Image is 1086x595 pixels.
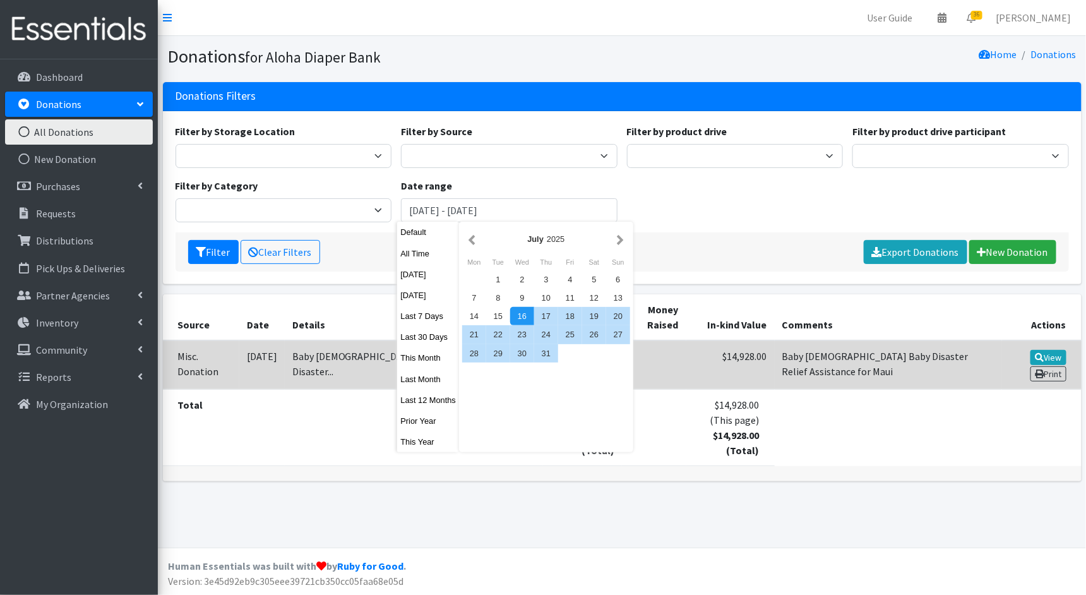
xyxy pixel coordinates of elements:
[397,349,459,367] button: This Month
[462,307,486,325] div: 14
[168,45,618,68] h1: Donations
[5,337,153,363] a: Community
[5,283,153,308] a: Partner Agencies
[510,325,534,344] div: 23
[5,64,153,90] a: Dashboard
[558,307,582,325] div: 18
[606,325,630,344] div: 27
[713,429,760,457] strong: $14,928.00 (Total)
[534,270,558,289] div: 3
[5,364,153,390] a: Reports
[163,340,239,390] td: Misc. Donation
[622,294,686,340] th: Money Raised
[1031,48,1077,61] a: Donations
[5,147,153,172] a: New Donation
[5,8,153,51] img: HumanEssentials
[462,289,486,307] div: 7
[547,234,564,244] span: 2025
[36,398,108,411] p: My Organization
[510,289,534,307] div: 9
[462,325,486,344] div: 21
[1030,366,1066,382] a: Print
[558,325,582,344] div: 25
[486,307,510,325] div: 15
[397,370,459,388] button: Last Month
[5,256,153,281] a: Pick Ups & Deliveries
[582,254,606,270] div: Saturday
[686,340,775,390] td: $14,928.00
[36,98,81,111] p: Donations
[239,294,285,340] th: Date
[971,11,982,20] span: 36
[606,254,630,270] div: Sunday
[979,48,1017,61] a: Home
[486,344,510,363] div: 29
[486,270,510,289] div: 1
[5,119,153,145] a: All Donations
[36,316,78,329] p: Inventory
[397,223,459,241] button: Default
[401,178,452,193] label: Date range
[5,228,153,253] a: Distributions
[397,328,459,346] button: Last 30 Days
[606,307,630,325] div: 20
[36,262,125,275] p: Pick Ups & Deliveries
[36,180,80,193] p: Purchases
[558,254,582,270] div: Friday
[241,240,320,264] a: Clear Filters
[36,289,110,302] p: Partner Agencies
[510,344,534,363] div: 30
[36,71,83,83] p: Dashboard
[864,240,967,264] a: Export Donations
[5,92,153,117] a: Donations
[969,240,1056,264] a: New Donation
[775,340,1002,390] td: Baby [DEMOGRAPHIC_DATA] Baby Disaster Relief Assistance for Maui
[176,124,295,139] label: Filter by Storage Location
[285,340,452,390] td: Baby [DEMOGRAPHIC_DATA] Baby Disaster...
[486,289,510,307] div: 8
[582,270,606,289] div: 5
[686,294,775,340] th: In-kind Value
[36,371,71,383] p: Reports
[582,429,614,457] strong: 90400 (Total)
[5,310,153,335] a: Inventory
[5,174,153,199] a: Purchases
[534,289,558,307] div: 10
[176,90,256,103] h3: Donations Filters
[510,270,534,289] div: 2
[285,294,452,340] th: Details
[337,560,403,572] a: Ruby for Good
[397,412,459,430] button: Prior Year
[582,307,606,325] div: 19
[36,234,93,247] p: Distributions
[163,294,239,340] th: Source
[178,399,203,411] strong: Total
[686,389,775,466] td: $14,928.00 (This page)
[527,234,544,244] strong: July
[534,344,558,363] div: 31
[486,325,510,344] div: 22
[5,392,153,417] a: My Organization
[606,289,630,307] div: 13
[627,124,727,139] label: Filter by product drive
[397,307,459,325] button: Last 7 Days
[510,307,534,325] div: 16
[397,265,459,284] button: [DATE]
[5,201,153,226] a: Requests
[401,124,472,139] label: Filter by Source
[36,207,76,220] p: Requests
[36,344,87,356] p: Community
[397,391,459,409] button: Last 12 Months
[176,178,258,193] label: Filter by Category
[397,286,459,304] button: [DATE]
[534,325,558,344] div: 24
[857,5,922,30] a: User Guide
[1002,294,1082,340] th: Actions
[239,340,285,390] td: [DATE]
[510,254,534,270] div: Wednesday
[558,270,582,289] div: 4
[534,254,558,270] div: Thursday
[462,254,486,270] div: Monday
[1030,350,1066,365] a: View
[957,5,986,30] a: 36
